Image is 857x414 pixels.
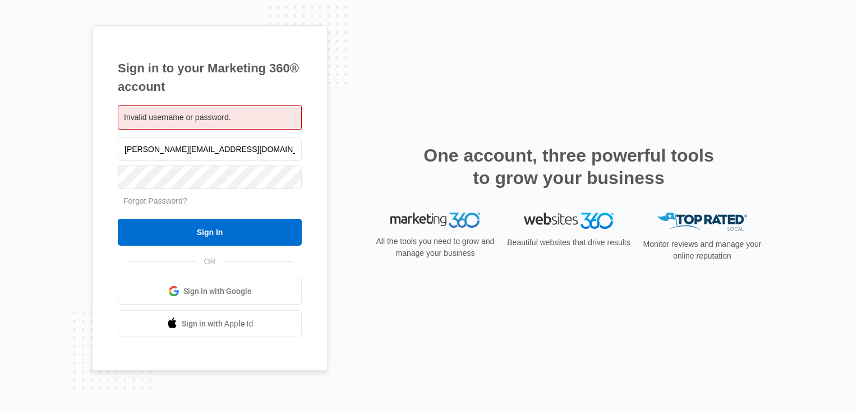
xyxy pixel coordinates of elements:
[118,137,302,161] input: Email
[118,278,302,305] a: Sign in with Google
[118,310,302,337] a: Sign in with Apple Id
[118,219,302,246] input: Sign In
[123,196,187,205] a: Forgot Password?
[196,256,224,268] span: OR
[118,59,302,96] h1: Sign in to your Marketing 360® account
[639,238,765,262] p: Monitor reviews and manage your online reputation
[506,237,632,249] p: Beautiful websites that drive results
[524,213,614,229] img: Websites 360
[183,286,252,297] span: Sign in with Google
[420,144,717,189] h2: One account, three powerful tools to grow your business
[372,236,498,259] p: All the tools you need to grow and manage your business
[182,318,254,330] span: Sign in with Apple Id
[657,213,747,231] img: Top Rated Local
[390,213,480,228] img: Marketing 360
[124,113,231,122] span: Invalid username or password.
